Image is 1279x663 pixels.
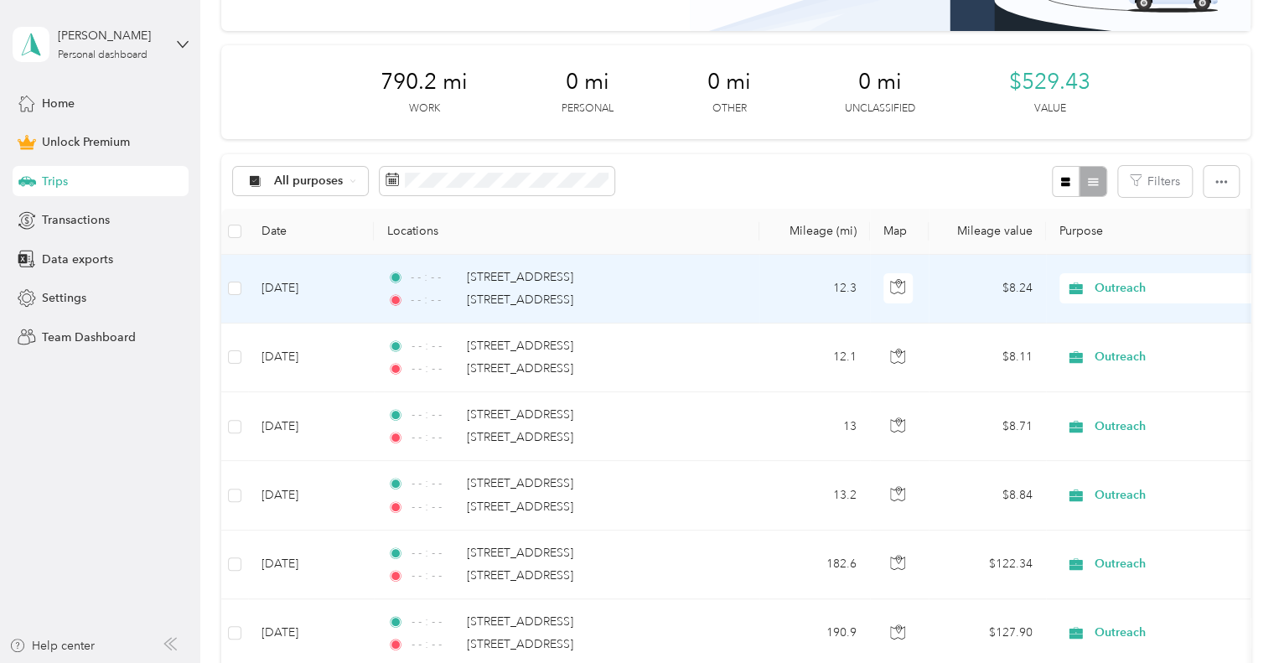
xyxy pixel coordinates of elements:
span: - - : - - [411,291,458,309]
td: $8.84 [929,461,1046,530]
span: Outreach [1095,555,1248,573]
td: $8.24 [929,255,1046,324]
p: Value [1034,101,1066,117]
div: Personal dashboard [58,50,148,60]
span: - - : - - [411,406,458,424]
span: Data exports [42,251,113,268]
span: 790.2 mi [381,69,468,96]
td: 12.1 [759,324,870,392]
span: [STREET_ADDRESS] [467,407,573,422]
p: Personal [562,101,614,117]
span: 0 mi [858,69,902,96]
td: 13 [759,392,870,461]
th: Mileage (mi) [759,209,870,255]
p: Work [409,101,440,117]
span: [STREET_ADDRESS] [467,430,573,444]
td: 13.2 [759,461,870,530]
span: Outreach [1095,279,1248,298]
span: - - : - - [411,544,458,562]
span: - - : - - [411,474,458,493]
th: Date [248,209,374,255]
td: $122.34 [929,531,1046,599]
span: All purposes [274,175,344,187]
span: - - : - - [411,635,458,654]
span: 0 mi [566,69,609,96]
span: Outreach [1095,486,1248,505]
span: Unlock Premium [42,133,130,151]
td: [DATE] [248,324,374,392]
span: Home [42,95,75,112]
td: [DATE] [248,255,374,324]
span: - - : - - [411,498,458,516]
p: Unclassified [845,101,915,117]
span: Team Dashboard [42,329,136,346]
span: [STREET_ADDRESS] [467,637,573,651]
td: 182.6 [759,531,870,599]
span: [STREET_ADDRESS] [467,546,573,560]
span: 0 mi [707,69,751,96]
span: [STREET_ADDRESS] [467,476,573,490]
span: Trips [42,173,68,190]
th: Map [870,209,929,255]
td: 12.3 [759,255,870,324]
th: Mileage value [929,209,1046,255]
span: Transactions [42,211,110,229]
span: Outreach [1095,417,1248,436]
span: Outreach [1095,348,1248,366]
td: $8.71 [929,392,1046,461]
span: [STREET_ADDRESS] [467,361,573,376]
span: - - : - - [411,360,458,378]
button: Filters [1118,166,1192,197]
span: - - : - - [411,337,458,355]
button: Help center [9,637,95,655]
span: Settings [42,289,86,307]
span: $529.43 [1009,69,1090,96]
span: [STREET_ADDRESS] [467,339,573,353]
th: Locations [374,209,759,255]
span: - - : - - [411,268,458,287]
td: [DATE] [248,531,374,599]
span: [STREET_ADDRESS] [467,568,573,583]
span: - - : - - [411,613,458,631]
iframe: Everlance-gr Chat Button Frame [1185,569,1279,663]
span: - - : - - [411,567,458,585]
td: [DATE] [248,461,374,530]
span: [STREET_ADDRESS] [467,500,573,514]
div: [PERSON_NAME] [58,27,163,44]
span: Outreach [1095,624,1248,642]
td: [DATE] [248,392,374,461]
span: [STREET_ADDRESS] [467,614,573,629]
td: $8.11 [929,324,1046,392]
span: - - : - - [411,428,458,447]
p: Other [712,101,747,117]
span: [STREET_ADDRESS] [467,270,573,284]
